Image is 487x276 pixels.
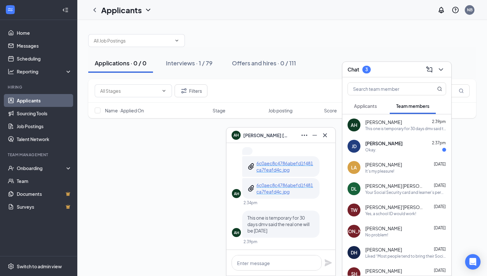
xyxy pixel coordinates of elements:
[8,263,14,270] svg: Settings
[436,64,446,75] button: ChevronDown
[365,183,423,189] span: [PERSON_NAME] [PERSON_NAME]
[425,66,433,73] svg: ComposeMessage
[365,67,368,72] div: 3
[365,211,416,216] div: Yes, a school ID would work!
[354,103,377,109] span: Applicants
[434,225,446,230] span: [DATE]
[437,66,445,73] svg: ChevronDown
[348,66,359,73] h3: Chat
[320,130,330,140] button: Cross
[434,204,446,209] span: [DATE]
[351,186,357,192] div: DL
[310,130,320,140] button: Minimize
[351,249,357,256] div: DH
[232,59,296,67] div: Offers and hires · 0 / 111
[365,268,402,274] span: [PERSON_NAME]
[311,131,319,139] svg: Minimize
[105,107,144,114] span: Name · Applied On
[465,254,481,270] div: Open Intercom Messenger
[434,183,446,188] span: [DATE]
[301,131,308,139] svg: Ellipses
[180,87,188,95] svg: Filter
[17,68,72,75] div: Reporting
[234,230,239,235] div: AH
[243,239,257,244] div: 2:39pm
[324,107,337,114] span: Score
[213,107,225,114] span: Stage
[299,130,310,140] button: Ellipses
[424,64,434,75] button: ComposeMessage
[434,268,446,273] span: [DATE]
[17,94,72,107] a: Applicants
[100,87,159,94] input: All Stages
[234,191,239,196] div: AH
[243,200,257,205] div: 2:34pm
[94,37,172,44] input: All Job Postings
[365,119,402,125] span: [PERSON_NAME]
[247,185,255,192] svg: Paperclip
[365,126,446,131] div: This one is temporary for 30 days dmv said the real one will be [DATE]
[365,204,423,210] span: [PERSON_NAME]'[PERSON_NAME]
[432,140,446,145] span: 2:37pm
[365,161,402,168] span: [PERSON_NAME]
[365,225,402,232] span: [PERSON_NAME]
[247,215,310,233] span: This one is temporary for 30 days dmv said the real one will be [DATE]
[351,122,357,128] div: AH
[7,6,14,13] svg: WorkstreamLogo
[335,228,373,234] div: [PERSON_NAME]
[256,160,314,173] a: 6c0aec8c4786abefd1f481ca7feafd4c.jpg
[175,84,207,97] button: Filter Filters
[432,119,446,124] span: 2:39pm
[365,168,394,174] div: It's my pleasure!
[365,140,403,147] span: [PERSON_NAME]
[321,131,329,139] svg: Cross
[161,88,167,93] svg: ChevronDown
[365,190,446,195] div: Your Social Security card and learner’s permit will be just fine. Thank you!
[365,253,446,259] div: Liked “Most people tend to bring their Social Security cards and drivers' licenses. Thank you!”
[17,133,72,146] a: Talent Network
[101,5,142,15] h1: Applicants
[243,132,288,139] span: [PERSON_NAME] [PERSON_NAME]
[365,147,376,153] div: Okay.
[8,84,71,90] div: Hiring
[348,83,424,95] input: Search team member
[17,26,72,39] a: Home
[95,59,147,67] div: Applications · 0 / 0
[17,187,72,200] a: DocumentsCrown
[434,162,446,167] span: [DATE]
[434,247,446,252] span: [DATE]
[396,103,429,109] span: Team members
[8,165,14,171] svg: UserCheck
[144,6,152,14] svg: ChevronDown
[467,7,473,13] div: NB
[365,246,402,253] span: [PERSON_NAME]
[17,120,72,133] a: Job Postings
[365,232,388,238] div: No problem!
[166,59,213,67] div: Interviews · 1 / 79
[268,107,292,114] span: Job posting
[437,86,442,91] svg: MagnifyingGlass
[256,182,314,195] a: 6c0aec8c4786abefd1f481ca7feafd4c.jpg
[91,6,99,14] svg: ChevronLeft
[351,164,357,171] div: LA
[62,7,69,13] svg: Collapse
[247,163,255,170] svg: Paperclip
[17,39,72,52] a: Messages
[17,52,72,65] a: Scheduling
[351,207,358,213] div: TW
[17,200,72,213] a: SurveysCrown
[324,259,332,267] svg: Plane
[8,68,14,75] svg: Analysis
[17,263,62,270] div: Switch to admin view
[17,107,72,120] a: Sourcing Tools
[459,88,464,93] svg: MagnifyingGlass
[352,143,357,149] div: JD
[17,165,66,171] div: Onboarding
[17,175,72,187] a: Team
[8,152,71,157] div: Team Management
[437,6,445,14] svg: Notifications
